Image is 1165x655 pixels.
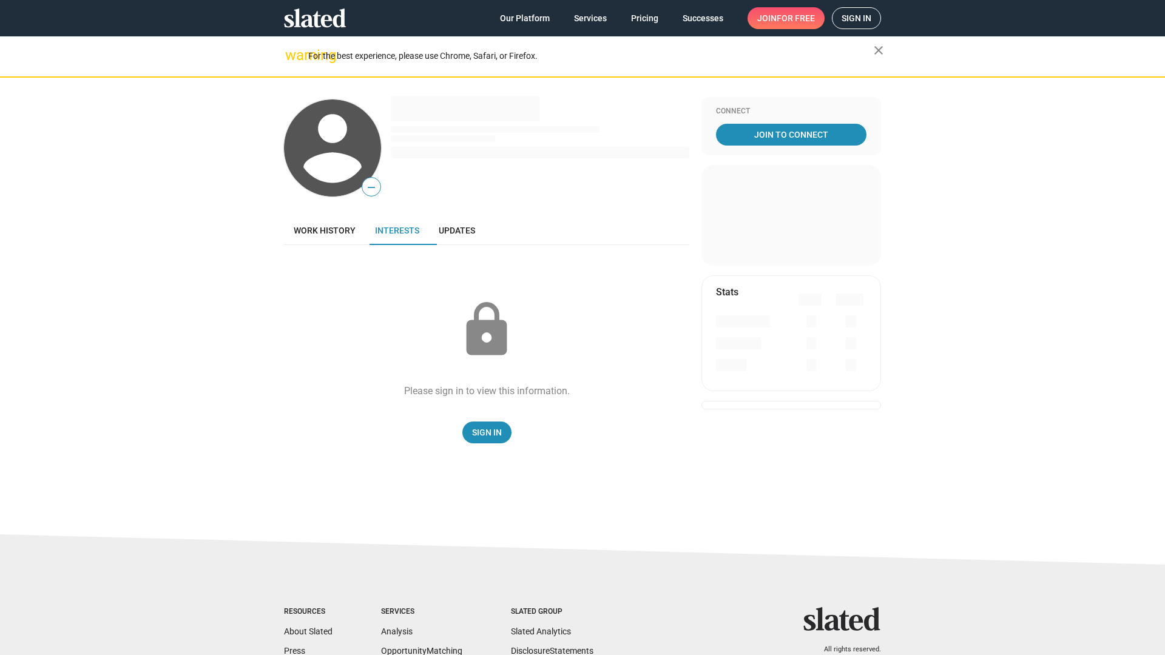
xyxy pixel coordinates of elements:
[429,216,485,245] a: Updates
[404,385,570,397] div: Please sign in to view this information.
[439,226,475,235] span: Updates
[511,626,571,636] a: Slated Analytics
[683,7,723,29] span: Successes
[718,124,864,146] span: Join To Connect
[777,7,815,29] span: for free
[284,607,333,617] div: Resources
[294,226,356,235] span: Work history
[308,48,874,64] div: For the best experience, please use Chrome, Safari, or Firefox.
[564,7,616,29] a: Services
[716,286,738,298] mat-card-title: Stats
[631,7,658,29] span: Pricing
[362,180,380,195] span: —
[381,607,462,617] div: Services
[365,216,429,245] a: Interests
[375,226,419,235] span: Interests
[511,607,593,617] div: Slated Group
[500,7,550,29] span: Our Platform
[381,626,413,636] a: Analysis
[748,7,825,29] a: Joinfor free
[757,7,815,29] span: Join
[284,626,333,636] a: About Slated
[871,43,886,58] mat-icon: close
[832,7,881,29] a: Sign in
[716,107,866,116] div: Connect
[574,7,607,29] span: Services
[472,422,502,443] span: Sign In
[462,422,512,443] a: Sign In
[456,300,517,360] mat-icon: lock
[285,48,300,62] mat-icon: warning
[284,216,365,245] a: Work history
[621,7,668,29] a: Pricing
[716,124,866,146] a: Join To Connect
[673,7,733,29] a: Successes
[842,8,871,29] span: Sign in
[490,7,559,29] a: Our Platform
